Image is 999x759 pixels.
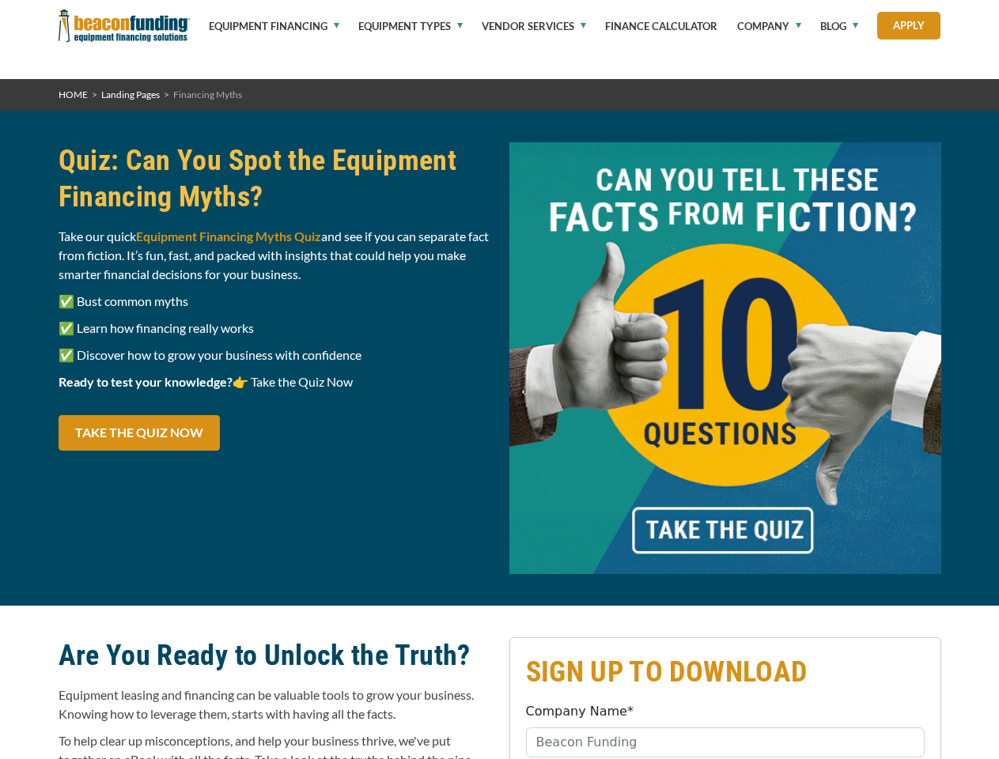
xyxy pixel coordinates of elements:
[59,687,474,721] span: Equipment leasing and financing can be valuable tools to grow your business. Knowing how to lever...
[509,349,941,364] a: Can you tall these facts from fiction take the quiz
[509,142,941,574] img: Can you tall these facts from fiction take the quiz
[173,89,242,100] span: Financing Myths
[59,227,490,284] p: Take our quick and see if you can separate fact from fiction. It’s fun, fast, and packed with ins...
[59,89,88,100] a: HOME
[59,637,490,674] h2: Are You Ready to Unlock the Truth?
[877,12,940,40] a: Apply
[101,89,160,100] a: Landing Pages
[59,142,490,215] h2: Quiz: Can You Spot the Equipment Financing Myths?
[59,374,233,389] strong: Ready to test your knowledge?
[59,415,220,451] a: Take the Quiz Now
[526,654,925,690] h2: SIGN UP TO DOWNLOAD
[526,702,634,721] label: Company Name*
[59,372,490,391] p: 👉 Take the Quiz Now
[136,228,321,244] strong: Equipment Financing Myths Quiz
[59,319,490,338] p: ✅ Learn how financing really works
[59,292,490,311] p: ✅ Bust common myths
[59,346,490,364] p: ✅ Discover how to grow your business with confidence
[526,727,925,757] input: Beacon Funding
